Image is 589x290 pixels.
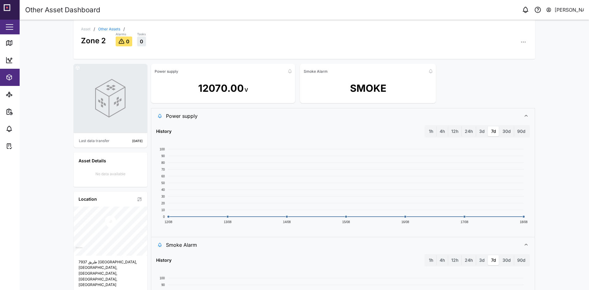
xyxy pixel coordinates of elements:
img: GENERIC photo [91,79,130,118]
div: Map [16,40,30,46]
div: Power supply [155,69,178,74]
text: 60 [161,175,165,178]
span: Smoke Alarm [166,237,516,253]
a: Alarms0 [116,32,132,47]
label: 24h [462,126,476,136]
text: 10 [161,208,165,212]
div: Tasks [137,32,146,37]
text: 15/08 [342,220,350,224]
text: 50 [161,181,165,185]
div: Assets [16,74,35,81]
text: 13/08 [224,220,231,224]
label: 30d [499,126,514,136]
label: 7d [488,126,499,136]
label: 3d [476,126,488,136]
label: 90d [514,255,529,265]
button: Power supply [151,108,535,124]
img: Main Logo [3,3,17,17]
div: [DATE] [132,139,143,144]
label: 90d [514,126,529,136]
a: Mapbox logo [75,247,83,254]
div: Dashboard [16,57,44,64]
label: 1h [426,255,436,265]
button: Smoke Alarm [151,237,535,253]
label: 12h [448,255,461,265]
div: Alarms [116,32,132,37]
div: Location [79,196,97,203]
a: Tasks0 [137,32,146,47]
text: 40 [161,188,165,191]
span: Power supply [166,108,516,124]
text: 70 [161,168,165,171]
div: Sites [16,91,31,98]
text: 80 [161,161,165,164]
div: Alarms [16,126,35,132]
div: 12070.00 [198,81,244,96]
div: Last data transfer [79,138,110,144]
text: 90 [161,154,165,158]
div: 7937 طريق [GEOGRAPHIC_DATA], [GEOGRAPHIC_DATA], [GEOGRAPHIC_DATA], [GEOGRAPHIC_DATA], [GEOGRAPHIC... [79,259,142,288]
a: Other Assets [98,27,120,31]
text: 30 [161,195,165,198]
text: 100 [160,148,165,151]
div: History [156,257,171,264]
div: Power supply [151,124,535,237]
label: 24h [462,255,476,265]
span: 0 [140,39,143,44]
div: Tasks [16,143,33,149]
text: 18/08 [520,220,527,224]
label: 1h [426,126,436,136]
div: History [156,128,171,135]
canvas: Map [74,207,147,256]
label: 4h [437,255,448,265]
text: 0 [163,215,165,218]
div: Reports [16,108,37,115]
text: 90 [161,283,165,287]
div: / [123,27,125,31]
label: 30d [499,255,514,265]
text: 12/08 [164,220,172,224]
text: 14/08 [283,220,291,224]
div: Map marker [103,215,118,231]
div: Smoke Alarm [304,69,328,74]
label: 7d [488,255,499,265]
label: 3d [476,255,488,265]
div: No data available [79,171,142,177]
span: 0 [126,39,129,44]
div: / [94,27,95,31]
div: Zone 2 [81,31,106,46]
text: 100 [160,276,165,280]
text: 20 [161,202,165,205]
div: V [244,86,248,94]
button: [PERSON_NAME] [546,6,584,14]
div: Other Asset Dashboard [25,5,100,15]
text: 17/08 [460,220,468,224]
div: [PERSON_NAME] [555,6,584,14]
label: 4h [437,126,448,136]
div: Asset [81,27,90,31]
div: SMOKE [350,81,386,96]
label: 12h [448,126,461,136]
text: 16/08 [401,220,409,224]
div: Asset Details [79,157,142,164]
